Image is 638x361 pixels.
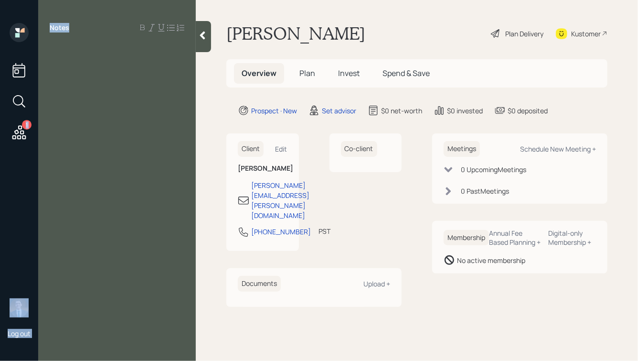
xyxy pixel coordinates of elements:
div: $0 invested [447,106,483,116]
img: hunter_neumayer.jpg [10,298,29,317]
div: $0 deposited [508,106,548,116]
div: 1 [22,120,32,130]
h6: [PERSON_NAME] [238,164,287,173]
div: 0 Upcoming Meeting s [461,164,526,175]
div: No active membership [457,255,525,265]
h6: Documents [238,276,281,292]
div: $0 net-worth [381,106,422,116]
h6: Co-client [341,141,377,157]
div: Log out [8,329,31,338]
div: Annual Fee Based Planning + [489,229,541,247]
div: Prospect · New [251,106,297,116]
span: Overview [242,68,276,78]
h6: Client [238,141,264,157]
div: Schedule New Meeting + [520,144,596,153]
div: Edit [276,144,287,153]
span: Invest [338,68,360,78]
div: [PHONE_NUMBER] [251,227,311,237]
span: Plan [299,68,315,78]
div: Kustomer [571,29,601,39]
span: Spend & Save [383,68,430,78]
div: PST [319,226,330,236]
div: 0 Past Meeting s [461,186,509,196]
h6: Membership [444,230,489,246]
h1: [PERSON_NAME] [226,23,365,44]
div: Upload + [363,279,390,288]
div: Digital-only Membership + [549,229,596,247]
label: Notes [50,23,69,33]
div: [PERSON_NAME][EMAIL_ADDRESS][PERSON_NAME][DOMAIN_NAME] [251,180,309,220]
h6: Meetings [444,141,480,157]
div: Plan Delivery [505,29,543,39]
div: Set advisor [322,106,356,116]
